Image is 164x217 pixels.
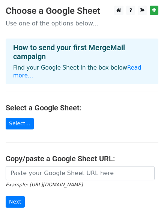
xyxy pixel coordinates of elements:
[13,64,141,79] a: Read more...
[6,118,34,129] a: Select...
[6,103,158,112] h4: Select a Google Sheet:
[6,154,158,163] h4: Copy/paste a Google Sheet URL:
[6,182,83,187] small: Example: [URL][DOMAIN_NAME]
[13,64,151,80] p: Find your Google Sheet in the box below
[6,196,25,208] input: Next
[6,166,155,180] input: Paste your Google Sheet URL here
[13,43,151,61] h4: How to send your first MergeMail campaign
[6,6,158,16] h3: Choose a Google Sheet
[6,19,158,27] p: Use one of the options below...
